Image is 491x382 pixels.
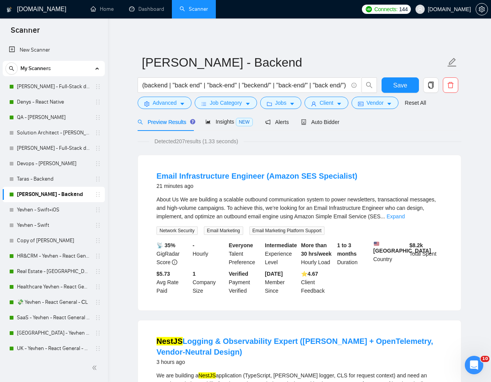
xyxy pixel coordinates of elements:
[387,101,392,107] span: caret-down
[405,99,426,107] a: Reset All
[265,119,271,125] span: notification
[189,118,196,125] div: Tooltip anchor
[149,137,244,146] span: Detected 207 results (1.33 seconds)
[372,241,408,266] div: Country
[366,6,372,12] img: upwork-logo.png
[299,241,336,266] div: Hourly Load
[424,82,438,89] span: copy
[265,242,297,248] b: Intermediate
[92,364,99,372] span: double-left
[156,195,442,221] div: About Us We are building a scalable outbound communication system to power newsletters, transacti...
[17,171,90,187] a: Taras - Backend
[172,260,177,265] span: info-circle
[374,241,379,246] img: 🇺🇸
[95,99,101,105] span: holder
[336,241,372,266] div: Duration
[17,264,90,279] a: Real Estate - [GEOGRAPHIC_DATA] - React General - СL
[299,270,336,295] div: Client Feedback
[351,83,356,88] span: info-circle
[9,42,99,58] a: New Scanner
[95,161,101,167] span: holder
[153,99,177,107] span: Advanced
[408,241,444,266] div: Total Spent
[393,80,407,90] span: Save
[319,99,333,107] span: Client
[17,156,90,171] a: Devops - [PERSON_NAME]
[476,6,488,12] span: setting
[156,337,183,345] mark: NestJS
[17,79,90,94] a: [PERSON_NAME] - Full-Stack dev
[144,101,150,107] span: setting
[198,372,216,379] mark: NestJS
[95,84,101,90] span: holder
[142,80,348,90] input: Search Freelance Jobs...
[399,5,408,13] span: 144
[380,213,385,219] span: ...
[17,141,90,156] a: [PERSON_NAME] - Full-Stack dev
[443,82,458,89] span: delete
[138,97,192,109] button: settingAdvancedcaret-down
[138,119,143,125] span: search
[95,299,101,305] span: holder
[17,110,90,125] a: QA - [PERSON_NAME]
[265,119,289,125] span: Alerts
[17,218,90,233] a: Yevhen - Swift
[95,330,101,336] span: holder
[367,99,383,107] span: Vendor
[17,248,90,264] a: HR&CRM - Yevhen - React General - СL
[95,207,101,213] span: holder
[95,253,101,259] span: holder
[95,315,101,321] span: holder
[267,101,272,107] span: folder
[447,57,457,67] span: edit
[95,130,101,136] span: holder
[301,119,306,125] span: robot
[17,341,90,356] a: UK - Yevhen - React General - СL
[387,213,405,219] a: Expand
[180,101,185,107] span: caret-down
[227,270,264,295] div: Payment Verified
[17,295,90,310] a: 💸 Yevhen - React General - СL
[156,337,433,356] a: NestJSLogging & Observability Expert ([PERSON_NAME] + OpenTelemetry, Vendor-Neutral Design)
[17,310,90,325] a: SaaS - Yevhen - React General - СL
[95,191,101,198] span: holder
[17,233,90,248] a: Copy of [PERSON_NAME]
[193,242,195,248] b: -
[205,119,211,124] span: area-chart
[155,241,191,266] div: GigRadar Score
[358,101,363,107] span: idcard
[7,3,12,16] img: logo
[210,99,242,107] span: Job Category
[229,242,253,248] b: Everyone
[17,279,90,295] a: Healthcare Yevhen - React General - СL
[17,202,90,218] a: Yevhen - Swift+iOS
[260,97,302,109] button: folderJobscaret-down
[245,101,251,107] span: caret-down
[156,226,198,235] span: Network Security
[191,270,227,295] div: Company Size
[193,271,196,277] b: 1
[201,101,207,107] span: bars
[362,77,377,93] button: search
[382,77,419,93] button: Save
[17,94,90,110] a: Denys - React Native
[95,284,101,290] span: holder
[95,114,101,121] span: holder
[155,270,191,295] div: Avg Rate Paid
[180,6,208,12] a: searchScanner
[301,242,331,257] b: More than 30 hrs/week
[465,356,483,374] iframe: Intercom live chat
[95,176,101,182] span: holder
[265,271,282,277] b: [DATE]
[275,99,287,107] span: Jobs
[417,7,423,12] span: user
[6,66,17,71] span: search
[373,241,431,254] b: [GEOGRAPHIC_DATA]
[195,97,257,109] button: barsJob Categorycaret-down
[156,181,357,191] div: 21 minutes ago
[249,226,325,235] span: Email Marketing Platform Support
[156,271,170,277] b: $5.73
[95,222,101,228] span: holder
[476,3,488,15] button: setting
[204,226,243,235] span: Email Marketing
